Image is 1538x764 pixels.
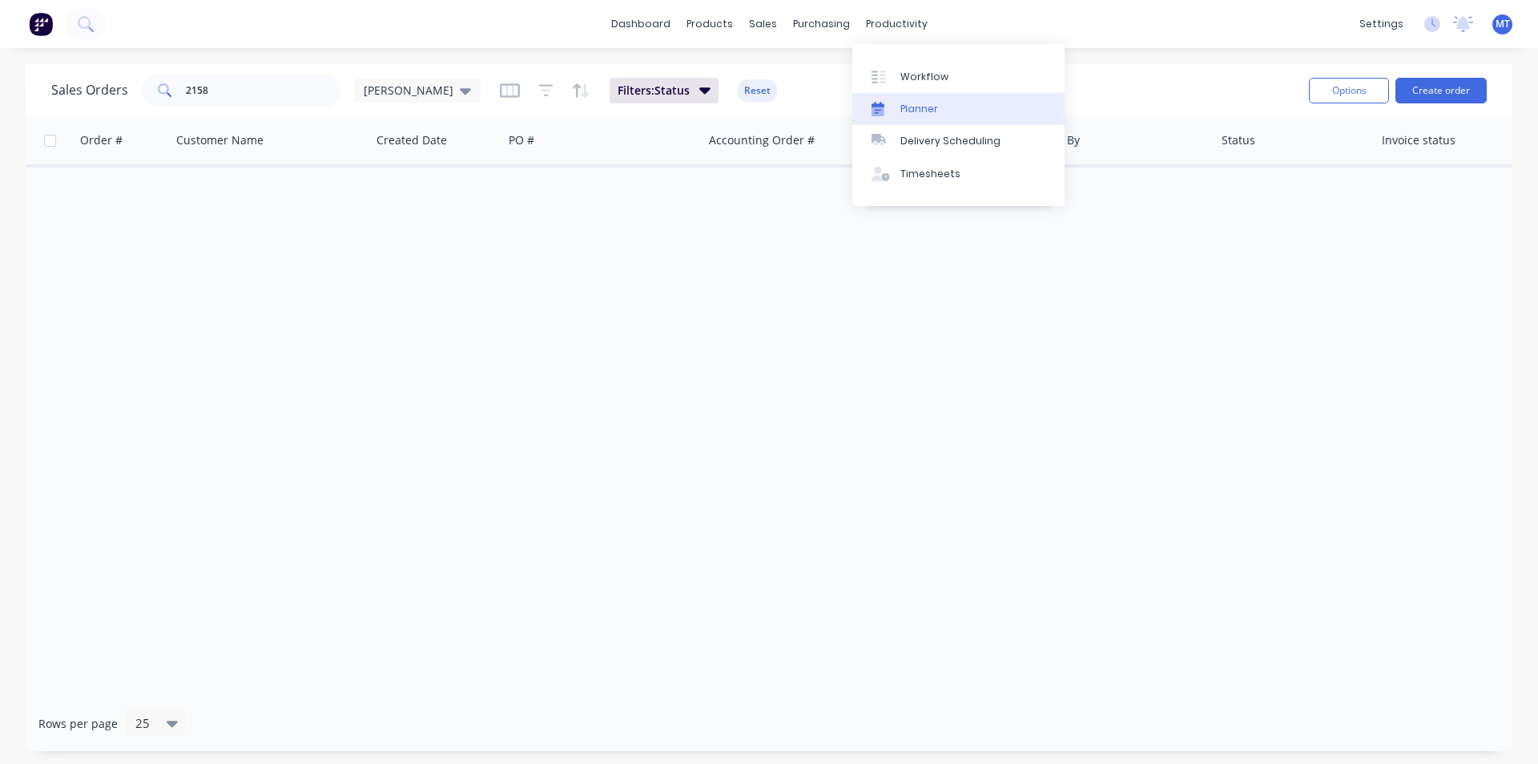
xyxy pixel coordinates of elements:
[900,102,938,116] div: Planner
[509,132,534,148] div: PO #
[364,82,453,99] span: [PERSON_NAME]
[852,125,1065,157] a: Delivery Scheduling
[618,83,690,99] span: Filters: Status
[709,132,815,148] div: Accounting Order #
[738,79,777,102] button: Reset
[610,78,719,103] button: Filters:Status
[852,60,1065,92] a: Workflow
[785,12,858,36] div: purchasing
[51,83,128,98] h1: Sales Orders
[1222,132,1255,148] div: Status
[852,158,1065,190] a: Timesheets
[858,12,936,36] div: productivity
[900,167,960,181] div: Timesheets
[1496,17,1510,31] span: MT
[38,716,118,732] span: Rows per page
[1382,132,1455,148] div: Invoice status
[176,132,264,148] div: Customer Name
[741,12,785,36] div: sales
[1351,12,1411,36] div: settings
[900,70,948,84] div: Workflow
[900,134,1001,148] div: Delivery Scheduling
[186,75,342,107] input: Search...
[678,12,741,36] div: products
[1309,78,1389,103] button: Options
[376,132,447,148] div: Created Date
[603,12,678,36] a: dashboard
[29,12,53,36] img: Factory
[80,132,123,148] div: Order #
[852,93,1065,125] a: Planner
[1395,78,1487,103] button: Create order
